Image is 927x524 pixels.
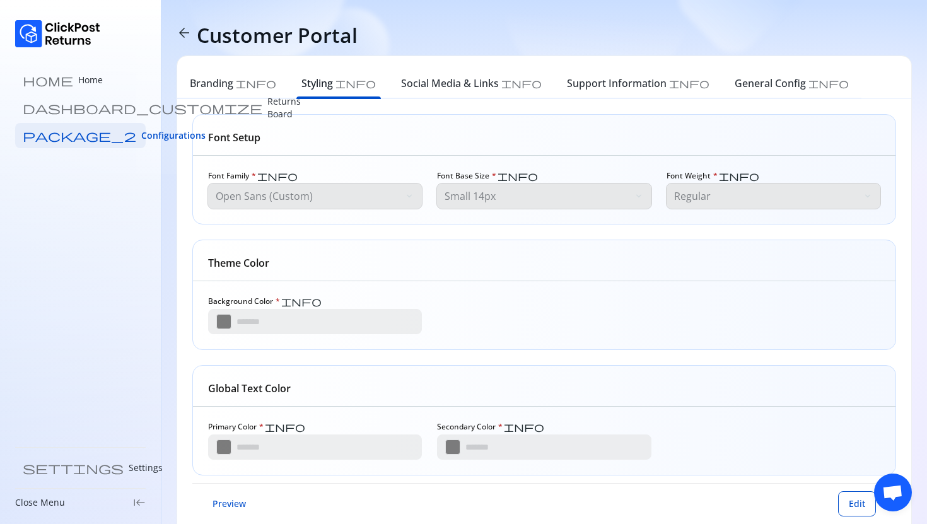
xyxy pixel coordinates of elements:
h6: Theme Color [208,255,269,271]
span: info [335,78,376,88]
h6: Global Text Color [208,381,291,396]
span: Preview [213,498,246,510]
span: Primary Color [208,422,264,432]
span: info [257,171,298,181]
span: info [504,422,544,432]
span: info [281,296,322,306]
a: package_2 Configurations [15,123,146,148]
span: info [265,422,305,432]
span: Configurations [141,129,206,142]
a: dashboard_customize Returns Board [15,95,146,120]
h6: General Config [735,76,806,91]
button: Small 14px [437,183,651,209]
span: info [236,78,276,88]
a: settings Settings [15,455,146,480]
span: package_2 [23,129,136,142]
span: arrow_back [177,25,192,40]
span: info [498,171,538,181]
span: Font Family [208,171,256,181]
button: Open Sans (Custom) [208,183,422,209]
span: keyboard_tab_rtl [133,496,146,509]
span: dashboard_customize [23,102,262,114]
p: Settings [129,462,163,474]
input: Color picker [216,440,231,455]
span: home [23,74,73,86]
a: home Home [15,67,146,93]
span: Font Base Size [437,171,496,181]
input: Color picker [216,314,231,329]
h6: Support Information [567,76,667,91]
span: Secondary Color [437,422,503,432]
p: Close Menu [15,496,65,509]
h6: Font Setup [208,130,260,145]
p: Open Sans (Custom) [216,189,402,204]
p: Returns Board [267,95,301,120]
button: Preview [213,491,246,516]
span: info [501,78,542,88]
span: info [719,171,759,181]
h6: Branding [190,76,233,91]
button: Regular [667,183,880,209]
span: Edit [849,498,865,510]
span: settings [23,462,124,474]
button: Edit [838,491,876,516]
span: info [808,78,849,88]
div: Close Menukeyboard_tab_rtl [15,496,146,509]
p: Regular [674,189,860,204]
h4: Customer Portal [197,23,358,48]
span: info [669,78,709,88]
h6: Styling [301,76,333,91]
p: Small 14px [445,189,631,204]
div: Open chat [874,474,912,511]
span: Background Color [208,296,280,306]
span: Font Weight [667,171,718,181]
img: Logo [15,20,100,47]
input: Color picker [445,440,460,455]
p: Home [78,74,103,86]
h6: Social Media & Links [401,76,499,91]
